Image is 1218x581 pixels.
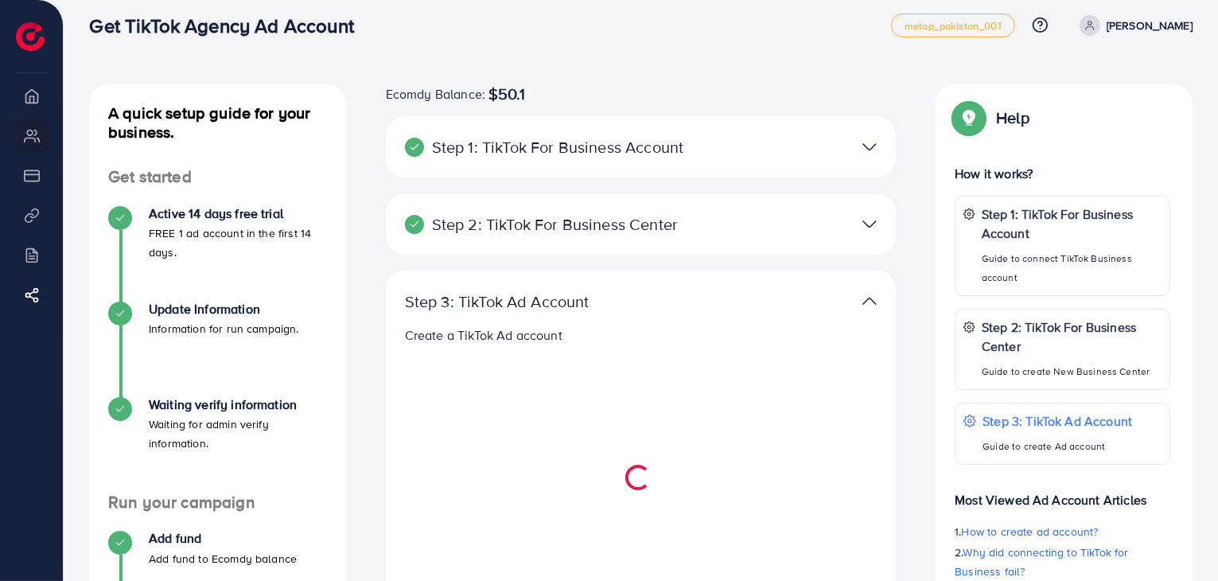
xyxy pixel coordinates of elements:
[149,206,327,221] h4: Active 14 days free trial
[955,164,1170,183] p: How it works?
[89,206,346,302] li: Active 14 days free trial
[891,14,1015,37] a: metap_pakistan_001
[149,415,327,453] p: Waiting for admin verify information.
[16,22,45,51] img: logo
[962,524,1099,540] span: How to create ad account?
[149,319,299,338] p: Information for run campaign.
[982,362,1162,381] p: Guide to create New Business Center
[89,14,366,37] h3: Get TikTok Agency Ad Account
[149,224,327,262] p: FREE 1 ad account in the first 14 days.
[488,84,525,103] span: $50.1
[405,292,711,311] p: Step 3: TikTok Ad Account
[89,397,346,493] li: Waiting verify information
[89,103,346,142] h4: A quick setup guide for your business.
[89,167,346,187] h4: Get started
[955,478,1170,509] p: Most Viewed Ad Account Articles
[405,215,711,234] p: Step 2: TikTok For Business Center
[862,213,877,236] img: TikTok partner
[955,522,1170,541] p: 1.
[982,318,1162,356] p: Step 2: TikTok For Business Center
[386,84,485,103] span: Ecomdy Balance:
[1073,15,1193,36] a: [PERSON_NAME]
[149,531,297,546] h4: Add fund
[955,103,983,132] img: Popup guide
[1150,509,1206,569] iframe: Chat
[955,543,1170,581] p: 2.
[982,249,1162,287] p: Guide to connect TikTok Business account
[982,205,1162,243] p: Step 1: TikTok For Business Account
[149,302,299,317] h4: Update Information
[983,411,1132,431] p: Step 3: TikTok Ad Account
[149,397,327,412] h4: Waiting verify information
[955,544,1128,579] span: Why did connecting to TikTok for Business fail?
[862,135,877,158] img: TikTok partner
[405,326,878,345] p: Create a TikTok Ad account
[983,437,1132,456] p: Guide to create Ad account
[1107,16,1193,35] p: [PERSON_NAME]
[905,21,1002,31] span: metap_pakistan_001
[405,138,711,157] p: Step 1: TikTok For Business Account
[862,290,877,313] img: TikTok partner
[149,549,297,568] p: Add fund to Ecomdy balance
[89,493,346,513] h4: Run your campaign
[89,302,346,397] li: Update Information
[996,108,1029,127] p: Help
